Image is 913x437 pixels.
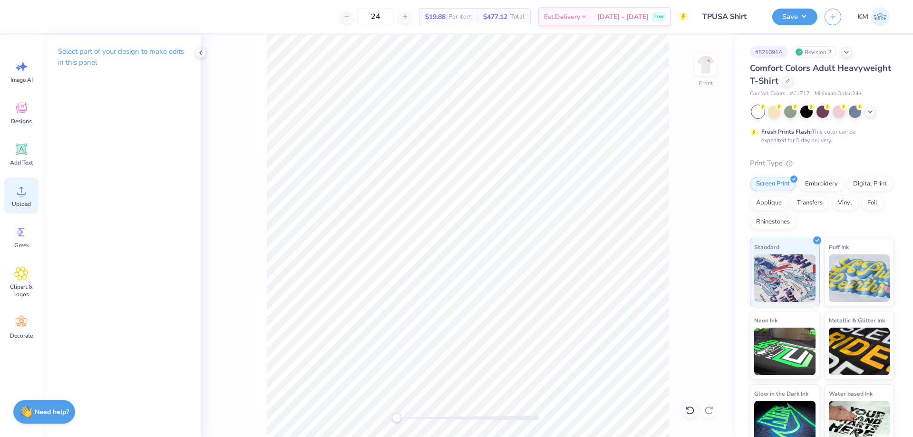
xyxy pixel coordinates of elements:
span: Per Item [448,12,472,22]
a: KM [853,7,894,26]
div: Digital Print [847,177,893,191]
span: Designs [11,117,32,125]
span: Free [654,13,663,20]
img: Karl Michael Narciza [871,7,890,26]
span: $477.12 [483,12,507,22]
img: Standard [754,254,816,302]
img: Metallic & Glitter Ink [829,328,890,375]
div: Print Type [750,158,894,169]
span: Upload [12,200,31,208]
input: Untitled Design [695,7,765,26]
div: Applique [750,196,788,210]
div: Embroidery [799,177,844,191]
div: Rhinestones [750,215,796,229]
span: Greek [14,242,29,249]
span: Decorate [10,332,33,340]
span: Glow in the Dark Ink [754,388,808,398]
div: Foil [861,196,884,210]
div: This color can be expedited for 5 day delivery. [761,127,878,145]
span: $19.88 [425,12,446,22]
div: Screen Print [750,177,796,191]
span: Add Text [10,159,33,166]
span: Standard [754,242,779,252]
p: Select part of your design to make edits in this panel [58,46,185,68]
img: Front [696,55,715,74]
div: Revision 2 [793,46,836,58]
img: Puff Ink [829,254,890,302]
span: # C1717 [790,90,810,98]
div: Transfers [791,196,829,210]
span: Metallic & Glitter Ink [829,315,885,325]
span: Comfort Colors [750,90,785,98]
span: Minimum Order: 24 + [815,90,862,98]
strong: Need help? [35,408,69,417]
span: Neon Ink [754,315,777,325]
span: Clipart & logos [6,283,37,298]
button: Save [772,9,817,25]
span: Total [510,12,524,22]
div: Vinyl [832,196,858,210]
span: Water based Ink [829,388,873,398]
img: Neon Ink [754,328,816,375]
div: # 521091A [750,46,788,58]
strong: Fresh Prints Flash: [761,128,812,136]
input: – – [357,8,394,25]
span: Puff Ink [829,242,849,252]
span: Comfort Colors Adult Heavyweight T-Shirt [750,62,891,87]
span: [DATE] - [DATE] [597,12,649,22]
span: KM [857,11,868,22]
div: Front [699,79,713,87]
span: Image AI [10,76,33,84]
span: Est. Delivery [544,12,580,22]
div: Accessibility label [392,413,401,423]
